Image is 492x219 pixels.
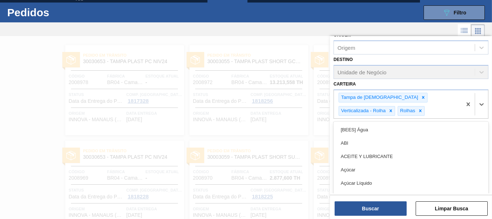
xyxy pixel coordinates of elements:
[458,24,471,38] div: Visão em Lista
[339,93,419,102] div: Tampa de [DEMOGRAPHIC_DATA]
[334,163,488,176] div: Açúcar
[334,176,488,190] div: Açúcar Líquido
[334,57,353,62] label: Destino
[398,106,416,115] div: Rolhas
[334,123,488,136] div: [BEES] Água
[454,10,466,16] span: Filtro
[337,45,355,51] div: Origem
[334,190,488,203] div: Açúcar Mascavo
[471,24,485,38] div: Visão em Cards
[334,121,355,126] label: Material
[334,82,356,87] label: Carteira
[424,5,485,20] button: Filtro
[7,8,108,17] h1: Pedidos
[339,106,387,115] div: Verticalizada - Rolha
[334,136,488,150] div: ABI
[334,150,488,163] div: ACEITE Y LUBRICANTE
